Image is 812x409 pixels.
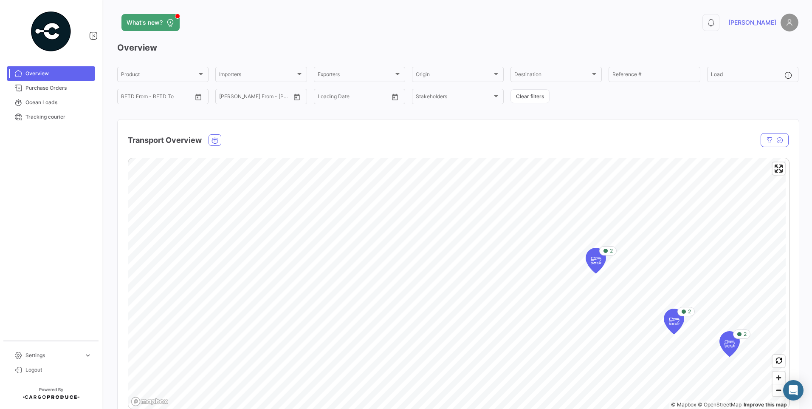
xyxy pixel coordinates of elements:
input: To [139,95,173,101]
img: powered-by.png [30,10,72,53]
button: Ocean [209,135,221,145]
span: Logout [25,366,92,374]
a: Ocean Loads [7,95,95,110]
span: 2 [610,247,613,255]
span: Importers [219,73,295,79]
h4: Transport Overview [128,134,202,146]
span: [PERSON_NAME] [728,18,776,27]
input: From [121,95,133,101]
span: Overview [25,70,92,77]
button: Open calendar [192,91,205,103]
button: Zoom out [773,384,785,396]
span: 2 [688,308,691,315]
span: Zoom out [773,384,785,396]
div: Map marker [586,248,606,273]
div: Abrir Intercom Messenger [783,380,804,400]
span: 2 [744,330,747,338]
span: expand_more [84,352,92,359]
input: From [219,95,231,101]
span: Purchase Orders [25,84,92,92]
span: Destination [514,73,590,79]
span: Exporters [318,73,394,79]
span: What's new? [127,18,163,27]
button: Clear filters [510,89,550,103]
a: OpenStreetMap [698,401,742,408]
span: Stakeholders [416,95,492,101]
img: placeholder-user.png [781,14,798,31]
a: Mapbox logo [131,397,168,406]
button: Open calendar [290,91,303,103]
span: Ocean Loads [25,99,92,106]
button: What's new? [121,14,180,31]
button: Zoom in [773,372,785,384]
div: Map marker [664,309,684,334]
input: From [318,95,330,101]
input: To [237,95,271,101]
a: Purchase Orders [7,81,95,95]
span: Origin [416,73,492,79]
span: Product [121,73,197,79]
button: Open calendar [389,91,401,103]
a: Map feedback [744,401,787,408]
div: Map marker [719,331,740,357]
button: Enter fullscreen [773,162,785,175]
a: Overview [7,66,95,81]
h3: Overview [117,42,798,54]
a: Tracking courier [7,110,95,124]
a: Mapbox [671,401,696,408]
span: Settings [25,352,81,359]
input: To [336,95,369,101]
span: Tracking courier [25,113,92,121]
